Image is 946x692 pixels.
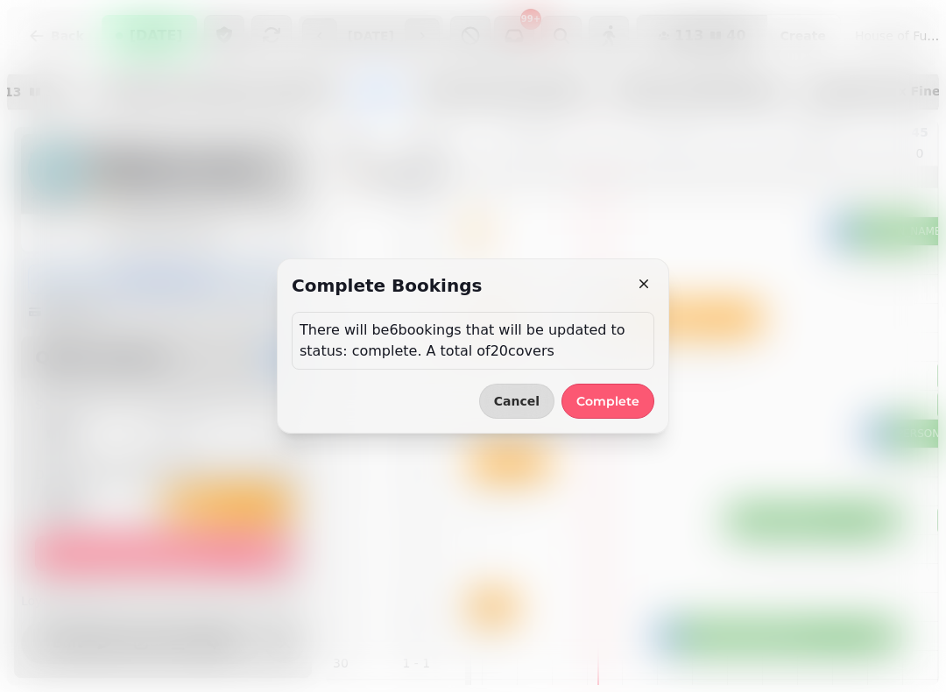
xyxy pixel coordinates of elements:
[494,395,540,407] span: Cancel
[479,384,554,419] button: Cancel
[300,320,646,362] p: There will be 6 bookings that will be updated to status: complete. A total of 20 covers
[292,273,482,298] h2: Complete bookings
[561,384,654,419] button: Complete
[576,395,639,407] span: Complete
